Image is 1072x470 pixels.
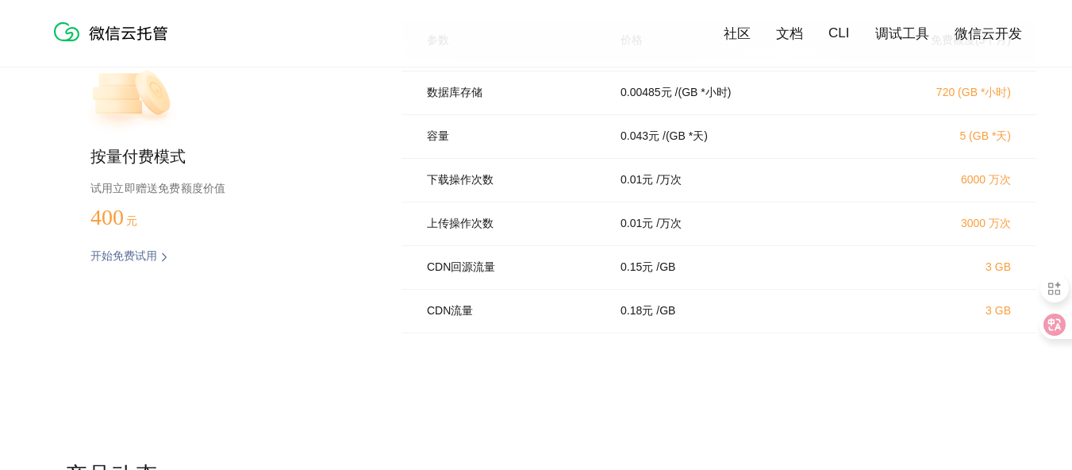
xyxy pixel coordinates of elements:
[427,173,598,187] p: 下载操作次数
[427,217,598,231] p: 上传操作次数
[871,129,1011,144] p: 5 (GB *天)
[621,260,653,275] p: 0.15 元
[656,217,682,231] p: / 万次
[871,260,1011,273] p: 3 GB
[955,25,1022,43] a: 微信云开发
[427,129,598,144] p: 容量
[427,260,598,275] p: CDN回源流量
[776,25,803,43] a: 文档
[871,304,1011,317] p: 3 GB
[675,86,732,100] p: / (GB *小时)
[871,173,1011,187] p: 6000 万次
[51,16,178,48] img: 微信云托管
[724,25,751,43] a: 社区
[663,129,708,144] p: / (GB *天)
[126,215,137,227] span: 元
[871,86,1011,100] p: 720 (GB *小时)
[621,86,672,100] p: 0.00485 元
[656,304,675,318] p: / GB
[90,178,351,198] p: 试用立即赠送免费额度价值
[621,129,659,144] p: 0.043 元
[621,304,653,318] p: 0.18 元
[427,304,598,318] p: CDN流量
[51,37,178,50] a: 微信云托管
[90,249,157,265] p: 开始免费试用
[656,173,682,187] p: / 万次
[621,173,653,187] p: 0.01 元
[828,25,849,41] a: CLI
[871,217,1011,231] p: 3000 万次
[90,146,351,168] p: 按量付费模式
[621,217,653,231] p: 0.01 元
[656,260,675,275] p: / GB
[875,25,929,43] a: 调试工具
[427,86,598,100] p: 数据库存储
[90,205,170,230] p: 400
